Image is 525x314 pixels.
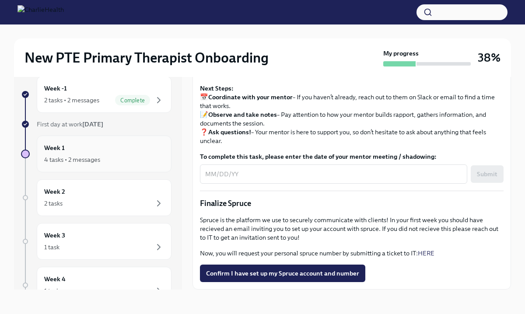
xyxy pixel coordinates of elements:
[44,199,63,208] div: 2 tasks
[21,120,171,129] a: First day at work[DATE]
[44,143,65,153] h6: Week 1
[44,155,100,164] div: 4 tasks • 2 messages
[200,198,504,209] p: Finalize Spruce
[208,93,293,101] strong: Coordinate with your mentor
[21,179,171,216] a: Week 22 tasks
[383,49,419,58] strong: My progress
[200,84,234,92] strong: Next Steps:
[17,5,64,19] img: CharlieHealth
[200,84,504,145] p: 📅 – If you haven’t already, reach out to them on Slack or email to find a time that works. 📝 – Pa...
[21,223,171,260] a: Week 31 task
[21,76,171,113] a: Week -12 tasks • 2 messagesComplete
[21,136,171,172] a: Week 14 tasks • 2 messages
[200,152,504,161] label: To complete this task, please enter the date of your mentor meeting / shadowing:
[44,230,65,240] h6: Week 3
[44,187,65,196] h6: Week 2
[208,111,277,119] strong: Observe and take notes
[37,120,103,128] span: First day at work
[200,216,504,242] p: Spruce is the platform we use to securely communicate with clients! In your first week you should...
[44,286,59,295] div: 1 task
[82,120,103,128] strong: [DATE]
[478,50,500,66] h3: 38%
[44,96,99,105] div: 2 tasks • 2 messages
[208,128,251,136] strong: Ask questions!
[115,97,150,104] span: Complete
[418,249,434,257] a: HERE
[200,249,504,258] p: Now, you will request your personal spruce number by submitting a ticket to IT:
[44,243,59,251] div: 1 task
[44,274,66,284] h6: Week 4
[44,84,67,93] h6: Week -1
[24,49,269,66] h2: New PTE Primary Therapist Onboarding
[206,269,359,278] span: Confirm I have set up my Spruce account and number
[21,267,171,304] a: Week 41 task
[200,265,365,282] button: Confirm I have set up my Spruce account and number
